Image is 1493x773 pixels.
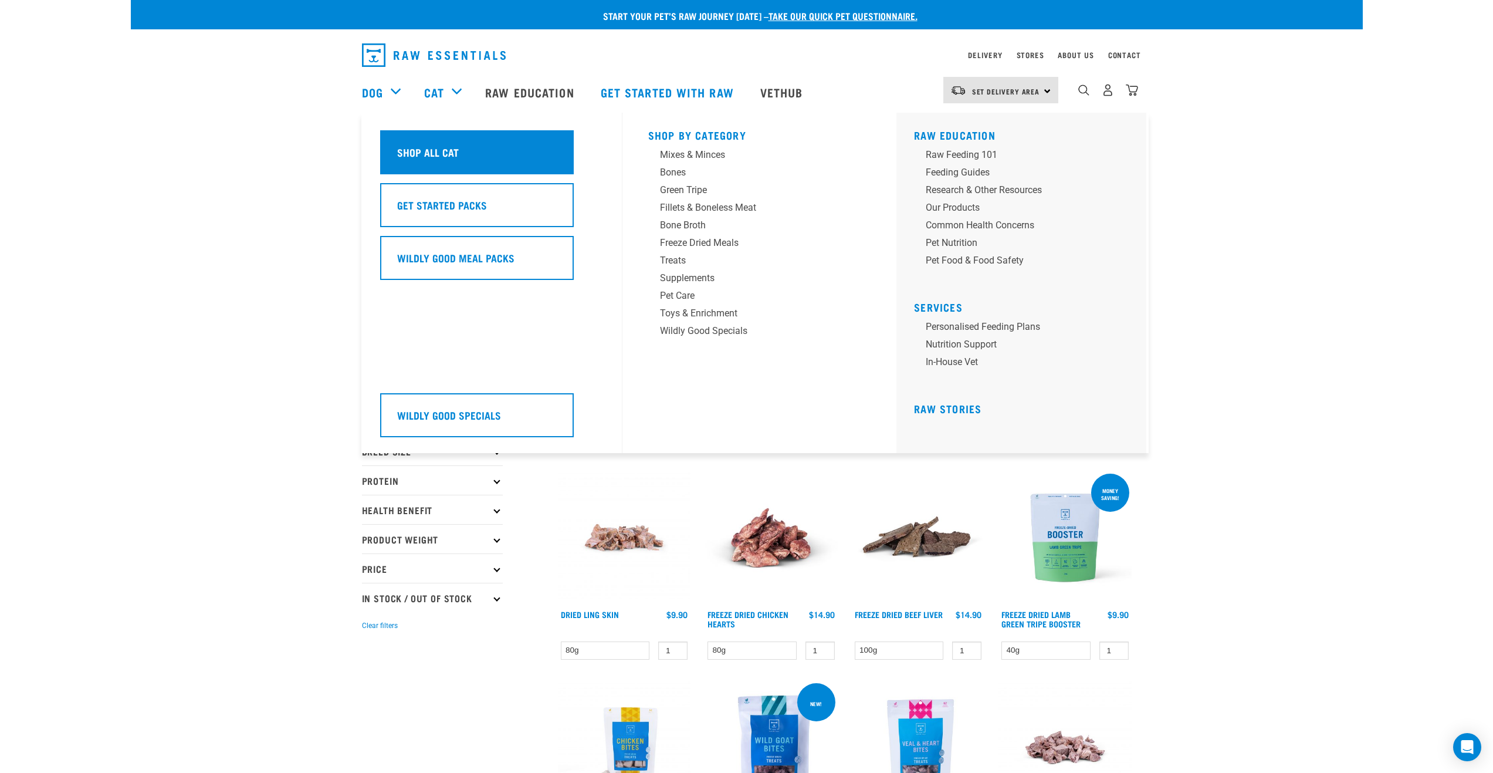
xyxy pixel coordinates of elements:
h5: Get Started Packs [397,197,487,212]
a: Get Started Packs [380,183,603,236]
a: Feeding Guides [914,166,1137,183]
nav: dropdown navigation [131,69,1363,116]
div: Research & Other Resources [926,183,1109,197]
p: In Stock / Out Of Stock [362,583,503,612]
a: Treats [648,254,871,271]
a: Bone Broth [648,218,871,236]
div: new! [805,695,827,713]
div: Money saving! [1091,482,1129,507]
img: FD Chicken Hearts [705,471,838,605]
div: $14.90 [956,610,981,619]
input: 1 [952,642,981,660]
div: Feeding Guides [926,166,1109,180]
div: Open Intercom Messenger [1453,733,1481,761]
a: Wildly Good Specials [380,393,603,446]
a: Freeze Dried Meals [648,236,871,254]
a: Raw Education [473,69,588,116]
a: Pet Care [648,289,871,306]
p: Protein [362,465,503,495]
a: Stores [1017,53,1044,57]
a: Vethub [749,69,818,116]
div: Common Health Concerns [926,218,1109,232]
div: Fillets & Boneless Meat [660,201,843,215]
a: Wildly Good Specials [648,324,871,342]
a: Cat [424,83,444,101]
a: Raw Education [914,132,996,138]
a: take our quick pet questionnaire. [768,13,918,18]
a: Wildly Good Meal Packs [380,236,603,289]
a: Freeze Dried Beef Liver [855,612,943,616]
img: home-icon-1@2x.png [1078,85,1089,96]
a: Delivery [968,53,1002,57]
div: Pet Care [660,289,843,303]
a: Mixes & Minces [648,148,871,166]
a: Personalised Feeding Plans [914,320,1137,337]
a: Get started with Raw [589,69,749,116]
a: Common Health Concerns [914,218,1137,236]
a: Toys & Enrichment [648,306,871,324]
p: Start your pet’s raw journey [DATE] – [140,9,1372,23]
input: 1 [658,642,688,660]
div: Green Tripe [660,183,843,197]
div: Supplements [660,271,843,285]
h5: Wildly Good Meal Packs [397,250,514,265]
h5: Services [914,301,1137,310]
img: Freeze Dried Lamb Green Tripe [998,471,1132,605]
div: Pet Food & Food Safety [926,254,1109,268]
a: Freeze Dried Lamb Green Tripe Booster [1001,612,1081,626]
div: Bone Broth [660,218,843,232]
a: Our Products [914,201,1137,218]
a: About Us [1058,53,1093,57]
a: Pet Food & Food Safety [914,254,1137,271]
a: In-house vet [914,355,1137,373]
p: Product Weight [362,524,503,553]
div: Toys & Enrichment [660,306,843,320]
div: Treats [660,254,843,268]
img: van-moving.png [950,85,966,96]
a: Green Tripe [648,183,871,201]
div: Raw Feeding 101 [926,148,1109,162]
a: Raw Feeding 101 [914,148,1137,166]
span: Set Delivery Area [972,89,1040,93]
a: Nutrition Support [914,337,1137,355]
nav: dropdown navigation [353,39,1141,72]
a: Freeze Dried Chicken Hearts [707,612,788,626]
div: $14.90 [809,610,835,619]
input: 1 [805,642,835,660]
a: Fillets & Boneless Meat [648,201,871,218]
a: Contact [1108,53,1141,57]
input: 1 [1099,642,1129,660]
a: Dog [362,83,383,101]
div: Bones [660,166,843,180]
img: user.png [1102,84,1114,96]
a: Dried Ling Skin [561,612,619,616]
div: Mixes & Minces [660,148,843,162]
a: Bones [648,166,871,183]
a: Shop All Cat [380,130,603,183]
h5: Shop By Category [648,129,871,139]
a: Supplements [648,271,871,289]
img: Stack Of Freeze Dried Beef Liver For Pets [852,471,985,605]
a: Pet Nutrition [914,236,1137,254]
div: Wildly Good Specials [660,324,843,338]
button: Clear filters [362,620,398,631]
p: Health Benefit [362,495,503,524]
div: Freeze Dried Meals [660,236,843,250]
img: Raw Essentials Logo [362,43,506,67]
h5: Shop All Cat [397,144,459,160]
a: Raw Stories [914,406,981,411]
div: $9.90 [1108,610,1129,619]
div: $9.90 [666,610,688,619]
a: Research & Other Resources [914,183,1137,201]
h5: Wildly Good Specials [397,407,501,423]
img: home-icon@2x.png [1126,84,1138,96]
div: Pet Nutrition [926,236,1109,250]
p: Price [362,553,503,583]
img: Dried Ling Skin 1701 [558,471,691,605]
div: Our Products [926,201,1109,215]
